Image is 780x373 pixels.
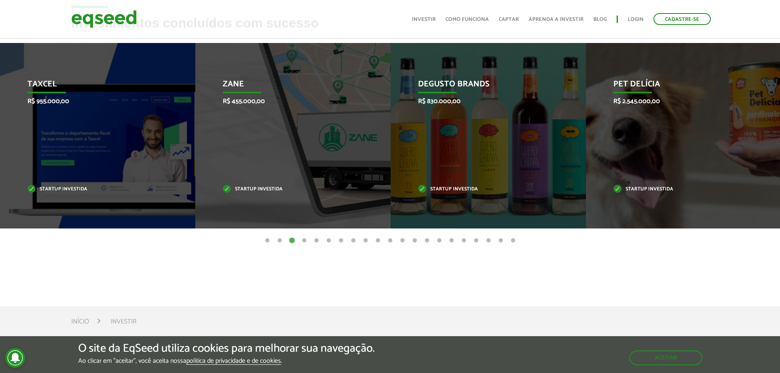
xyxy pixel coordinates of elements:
[613,97,742,105] p: R$ 2.545.000,00
[362,237,370,245] button: 9 of 21
[78,342,375,355] h5: O site da EqSeed utiliza cookies para melhorar sua navegação.
[418,187,546,192] p: Startup investida
[412,17,436,22] a: Investir
[418,97,546,105] p: R$ 830.000,00
[423,237,431,245] button: 14 of 21
[223,97,351,105] p: R$ 455.000,00
[325,237,333,245] button: 6 of 21
[276,237,284,245] button: 2 of 21
[448,237,456,245] button: 16 of 21
[509,237,517,245] button: 21 of 21
[411,237,419,245] button: 13 of 21
[386,237,394,245] button: 11 of 21
[593,17,607,22] a: Blog
[71,319,89,325] a: Início
[653,13,711,25] a: Cadastre-se
[435,237,443,245] button: 15 of 21
[223,187,351,192] p: Startup investida
[349,237,357,245] button: 8 of 21
[111,316,136,327] li: Investir
[337,237,345,245] button: 7 of 21
[445,17,489,22] a: Como funciona
[263,237,271,245] button: 1 of 21
[418,79,546,93] p: Degusto Brands
[472,237,480,245] button: 18 of 21
[312,237,321,245] button: 5 of 21
[629,350,702,365] button: Aceitar
[374,237,382,245] button: 10 of 21
[628,17,644,22] a: Login
[27,97,156,105] p: R$ 955.000,00
[529,17,583,22] a: Aprenda a investir
[398,237,407,245] button: 12 of 21
[460,237,468,245] button: 17 of 21
[186,358,281,365] a: política de privacidade e de cookies
[27,187,156,192] p: Startup investida
[484,237,493,245] button: 19 of 21
[223,79,351,93] p: Zane
[288,237,296,245] button: 3 of 21
[78,357,375,365] p: Ao clicar em "aceitar", você aceita nossa .
[499,17,519,22] a: Captar
[27,79,156,93] p: Taxcel
[613,187,742,192] p: Startup investida
[71,8,137,30] img: EqSeed
[497,237,505,245] button: 20 of 21
[300,237,308,245] button: 4 of 21
[613,79,742,93] p: Pet Delícia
